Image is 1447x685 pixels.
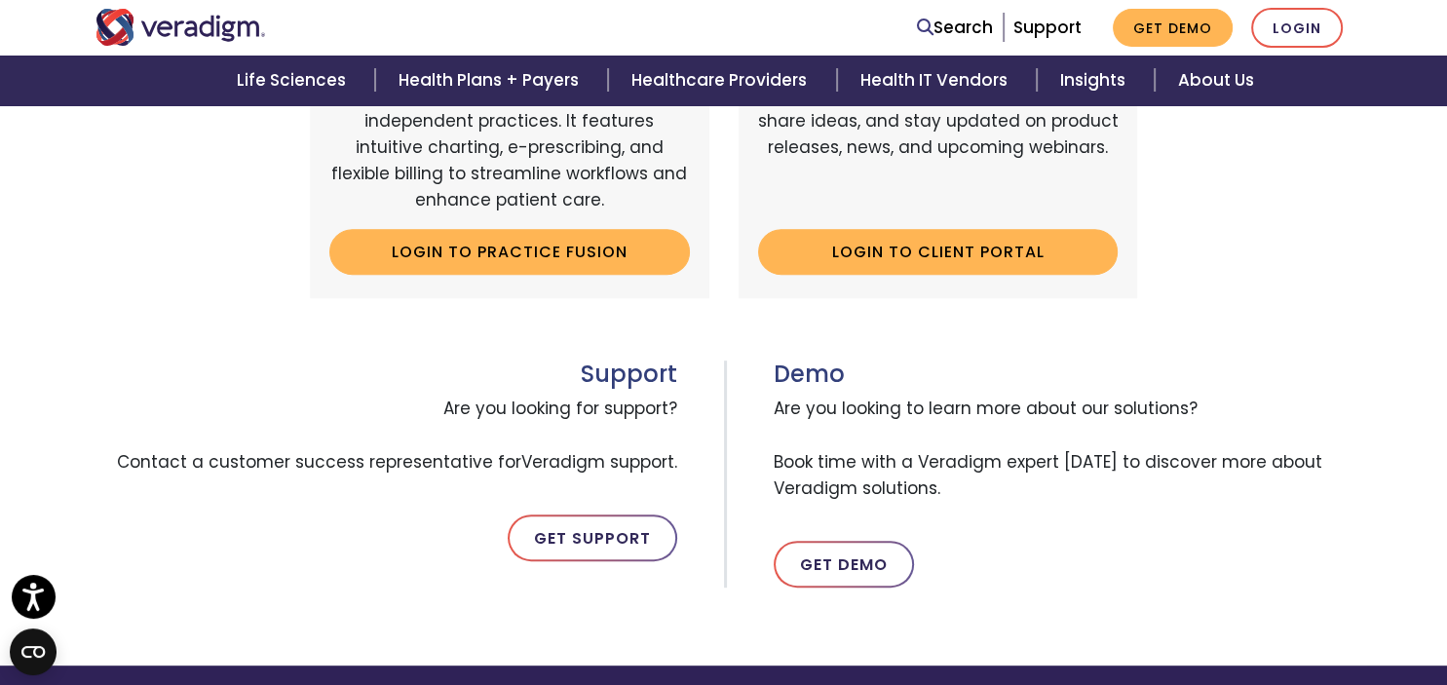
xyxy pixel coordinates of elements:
[774,388,1352,510] span: Are you looking to learn more about our solutions? Book time with a Veradigm expert [DATE] to dis...
[10,628,57,675] button: Open CMP widget
[758,229,1119,274] a: Login to Client Portal
[1037,56,1155,105] a: Insights
[521,450,677,474] span: Veradigm support.
[1013,16,1082,39] a: Support
[774,361,1352,389] h3: Demo
[1074,546,1424,662] iframe: Drift Chat Widget
[213,56,375,105] a: Life Sciences
[508,514,677,561] a: Get Support
[608,56,836,105] a: Healthcare Providers
[95,9,266,46] img: Veradigm logo
[375,56,608,105] a: Health Plans + Payers
[1113,9,1233,47] a: Get Demo
[95,361,677,389] h3: Support
[758,55,1119,213] p: An online portal for Veradigm customers to connect with peers, ask questions, share ideas, and st...
[1155,56,1277,105] a: About Us
[837,56,1037,105] a: Health IT Vendors
[1251,8,1343,48] a: Login
[329,55,690,213] p: A cloud-based, easy-to-use EHR and billing services platform tailored for independent practices. ...
[774,541,914,588] a: Get Demo
[95,388,677,483] span: Are you looking for support? Contact a customer success representative for
[917,15,993,41] a: Search
[329,229,690,274] a: Login to Practice Fusion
